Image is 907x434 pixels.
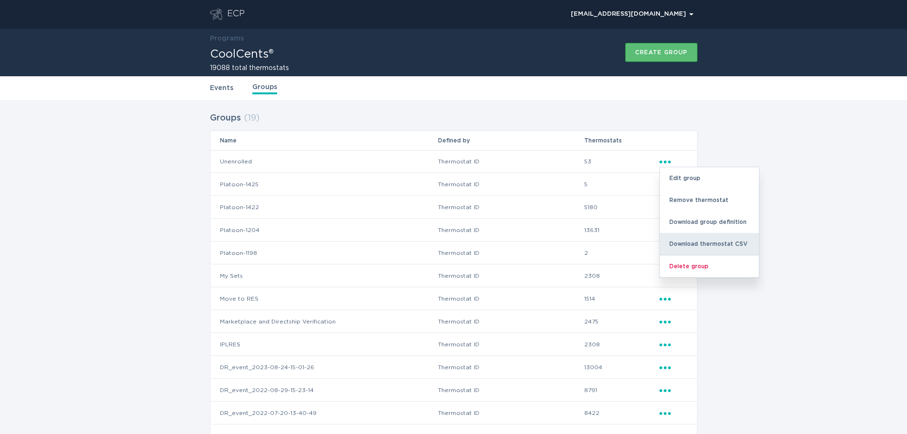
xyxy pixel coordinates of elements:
button: Go to dashboard [210,9,222,20]
div: Create group [635,50,688,55]
td: IPLRES [210,333,438,356]
td: Platoon-1198 [210,242,438,264]
div: Popover menu [567,7,698,21]
td: 1514 [584,287,659,310]
div: Popover menu [659,293,688,304]
a: Events [210,83,233,93]
tr: 28136b405b6a341afefaecf4a2cc3d9e3cfb9a12 [210,150,697,173]
td: Thermostat ID [438,196,584,219]
button: Create group [625,43,698,62]
td: Platoon-1204 [210,219,438,242]
td: Thermostat ID [438,242,584,264]
td: 5180 [584,196,659,219]
td: Marketplace and Directship Verification [210,310,438,333]
tr: 518205535d1e496e8a0d7f12926737a4 [210,379,697,402]
tr: 3fc2cf61729141858f95d32e7c498d0a [210,173,697,196]
td: Platoon-1425 [210,173,438,196]
td: Thermostat ID [438,310,584,333]
td: Thermostat ID [438,264,584,287]
div: Download group definition [660,211,759,233]
tr: 08cafafc5660ebb1abb2f18e522bf7512528a79e [210,264,697,287]
td: Thermostat ID [438,379,584,402]
td: DR_event_2022-08-29-15-23-14 [210,379,438,402]
div: Popover menu [659,339,688,350]
tr: Table Headers [210,131,697,150]
tr: c3184d4bbb294b04a713212456d0f1a805d437f9 [210,333,697,356]
tr: 284b5ddaee384c60988d455ebb0b7214 [210,242,697,264]
td: Move to RES [210,287,438,310]
td: My Sets [210,264,438,287]
tr: 6b95aefc41ea4c58864b6af841e0c420 [210,219,697,242]
td: 2308 [584,264,659,287]
a: Programs [210,35,244,42]
div: Delete group [660,255,759,277]
tr: 1c0eee637f9f497f9b4b3c87dc1aadbf [210,196,697,219]
td: Thermostat ID [438,219,584,242]
td: Thermostat ID [438,356,584,379]
div: Edit group [660,167,759,189]
td: Thermostat ID [438,173,584,196]
div: ECP [227,9,245,20]
td: 13631 [584,219,659,242]
td: Thermostat ID [438,150,584,173]
td: 8791 [584,379,659,402]
h1: CoolCents® [210,49,289,60]
div: Popover menu [659,408,688,418]
td: 53 [584,150,659,173]
div: Popover menu [659,362,688,373]
td: DR_event_2022-07-20-13-40-49 [210,402,438,424]
td: Thermostat ID [438,287,584,310]
th: Defined by [438,131,584,150]
td: 5 [584,173,659,196]
td: Unenrolled [210,150,438,173]
td: DR_event_2023-08-24-15-01-26 [210,356,438,379]
tr: a27af017789744ebb8dd51462db8dcd4 [210,310,697,333]
td: Platoon-1422 [210,196,438,219]
td: Thermostat ID [438,333,584,356]
th: Name [210,131,438,150]
h2: Groups [210,110,241,127]
a: Groups [252,82,277,94]
div: Popover menu [659,316,688,327]
div: Remove thermostat [660,189,759,211]
tr: f2da7ce81dc6415e8cf0fa72055e0c34 [210,287,697,310]
td: 2 [584,242,659,264]
td: 2475 [584,310,659,333]
div: Popover menu [659,385,688,395]
th: Thermostats [584,131,659,150]
td: 8422 [584,402,659,424]
button: Open user account details [567,7,698,21]
div: Download thermostat CSV [660,233,759,255]
td: 13004 [584,356,659,379]
tr: a85314ad178943d9ac3561b7e79bd067 [210,402,697,424]
h2: 19088 total thermostats [210,65,289,71]
tr: 3c4c2222ac0548908481df664eb14307 [210,356,697,379]
td: 2308 [584,333,659,356]
div: [EMAIL_ADDRESS][DOMAIN_NAME] [571,11,693,17]
td: Thermostat ID [438,402,584,424]
span: ( 19 ) [244,114,259,122]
